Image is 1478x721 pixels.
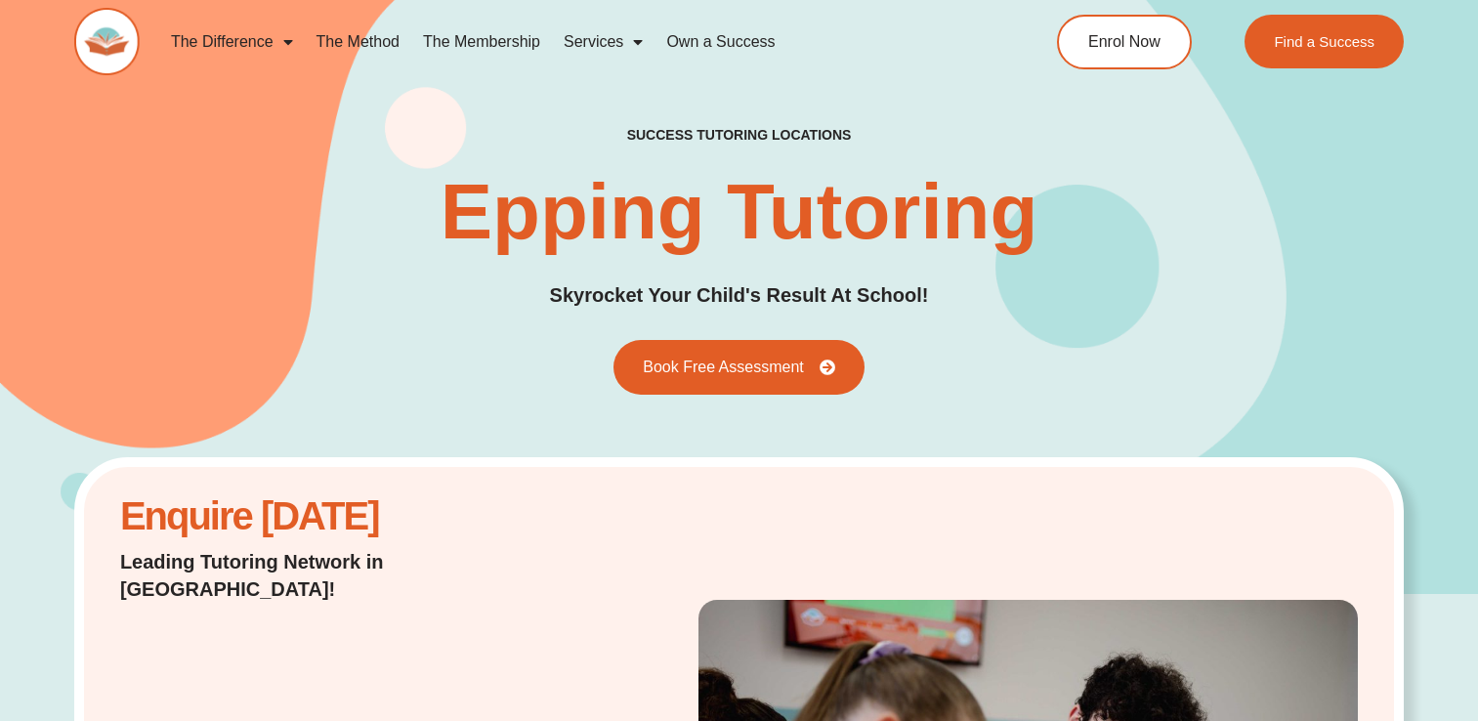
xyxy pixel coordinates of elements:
a: Own a Success [655,20,786,64]
nav: Menu [159,20,981,64]
a: The Method [305,20,411,64]
h2: Enquire [DATE] [120,504,565,529]
span: Find a Success [1275,34,1375,49]
span: Enrol Now [1088,34,1161,50]
a: Services [552,20,655,64]
h2: success tutoring locations [627,126,852,144]
span: Book Free Assessment [643,360,804,375]
h2: Leading Tutoring Network in [GEOGRAPHIC_DATA]! [120,548,565,603]
h2: Skyrocket Your Child's Result At School! [550,280,929,311]
a: The Membership [411,20,552,64]
a: Find a Success [1246,15,1405,68]
a: The Difference [159,20,305,64]
h1: Epping Tutoring [441,173,1038,251]
a: Enrol Now [1057,15,1192,69]
a: Book Free Assessment [613,340,865,395]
